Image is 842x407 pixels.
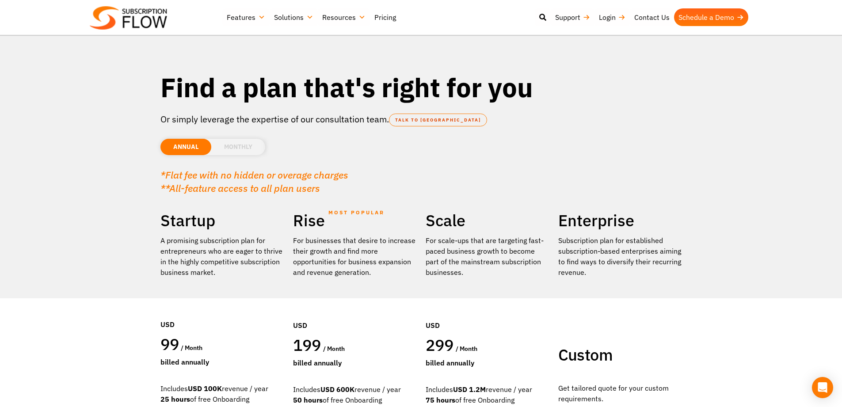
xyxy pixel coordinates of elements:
strong: USD 100K [188,384,222,393]
p: Get tailored quote for your custom requirements. [558,383,682,404]
strong: 25 hours [160,395,190,403]
img: Subscriptionflow [90,6,167,30]
a: Login [594,8,630,26]
p: Subscription plan for established subscription-based enterprises aiming to find ways to diversify... [558,235,682,278]
a: Solutions [270,8,318,26]
a: TALK TO [GEOGRAPHIC_DATA] [389,114,487,126]
li: MONTHLY [211,139,265,155]
div: USD [160,293,284,334]
div: Open Intercom Messenger [812,377,833,398]
em: *Flat fee with no hidden or overage charges [160,168,348,181]
strong: USD 1.2M [453,385,486,394]
div: Includes revenue / year of free Onboarding [293,384,417,405]
span: Custom [558,344,613,365]
span: 99 [160,334,179,354]
a: Features [222,8,270,26]
span: / month [456,345,477,353]
p: Or simply leverage the expertise of our consultation team. [160,113,682,126]
div: Billed Annually [426,358,549,368]
a: Pricing [370,8,400,26]
strong: 75 hours [426,396,455,404]
a: Schedule a Demo [674,8,748,26]
a: Resources [318,8,370,26]
span: 299 [426,335,454,355]
span: 199 [293,335,321,355]
div: Billed Annually [160,357,284,367]
li: ANNUAL [160,139,211,155]
h1: Find a plan that's right for you [160,71,682,104]
p: A promising subscription plan for entrepreneurs who are eager to thrive in the highly competitive... [160,235,284,278]
div: USD [426,293,549,335]
h2: Startup [160,210,284,231]
em: **All-feature access to all plan users [160,182,320,194]
h2: Enterprise [558,210,682,231]
div: Billed Annually [293,358,417,368]
a: Contact Us [630,8,674,26]
div: For scale-ups that are targeting fast-paced business growth to become part of the mainstream subs... [426,235,549,278]
span: / month [181,344,202,352]
strong: 50 hours [293,396,323,404]
span: MOST POPULAR [328,202,385,223]
h2: Scale [426,210,549,231]
div: Includes revenue / year of free Onboarding [426,384,549,405]
div: For businesses that desire to increase their growth and find more opportunities for business expa... [293,235,417,278]
a: Support [551,8,594,26]
div: USD [293,293,417,335]
strong: USD 600K [320,385,354,394]
span: / month [323,345,345,353]
div: Includes revenue / year of free Onboarding [160,383,284,404]
h2: Rise [293,210,417,231]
